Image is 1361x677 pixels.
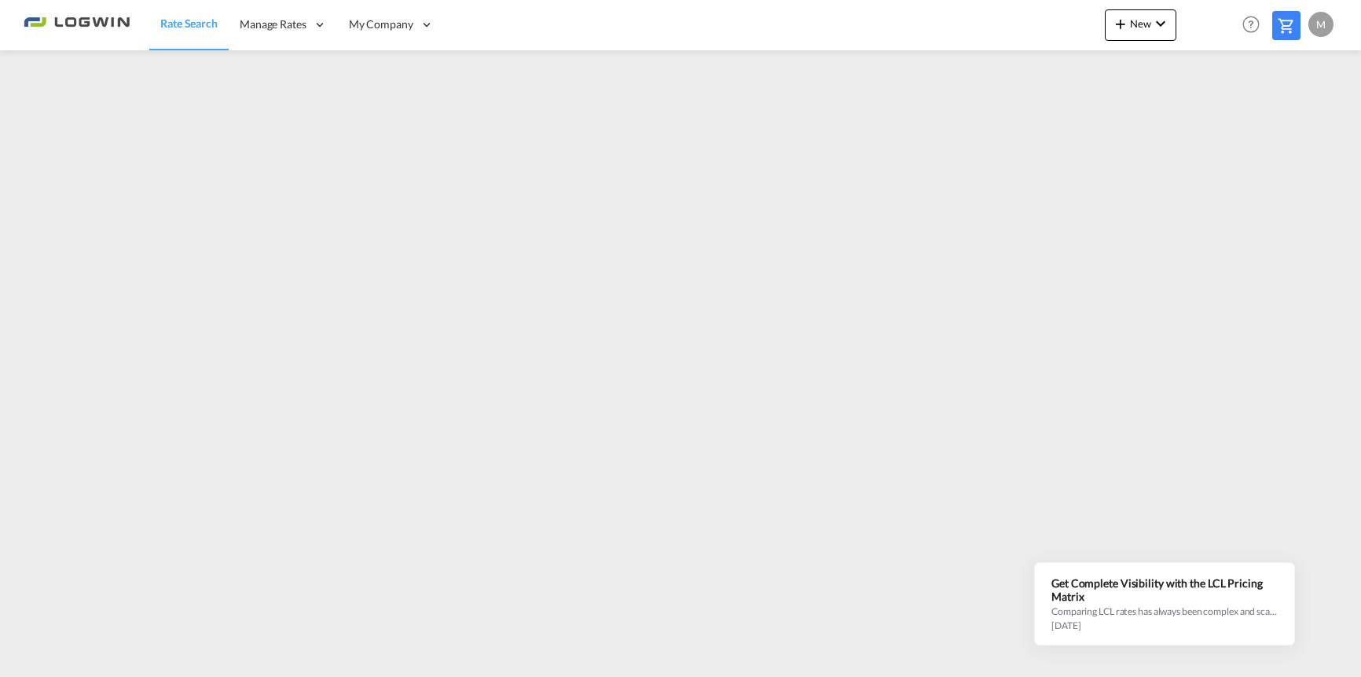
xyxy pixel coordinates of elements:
[349,17,413,32] span: My Company
[1238,11,1272,39] div: Help
[24,7,130,42] img: 2761ae10d95411efa20a1f5e0282d2d7.png
[1308,12,1333,37] div: M
[1238,11,1264,38] span: Help
[160,17,218,30] span: Rate Search
[1111,14,1130,33] md-icon: icon-plus 400-fg
[1111,17,1170,30] span: New
[1105,9,1176,41] button: icon-plus 400-fgNewicon-chevron-down
[1151,14,1170,33] md-icon: icon-chevron-down
[240,17,306,32] span: Manage Rates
